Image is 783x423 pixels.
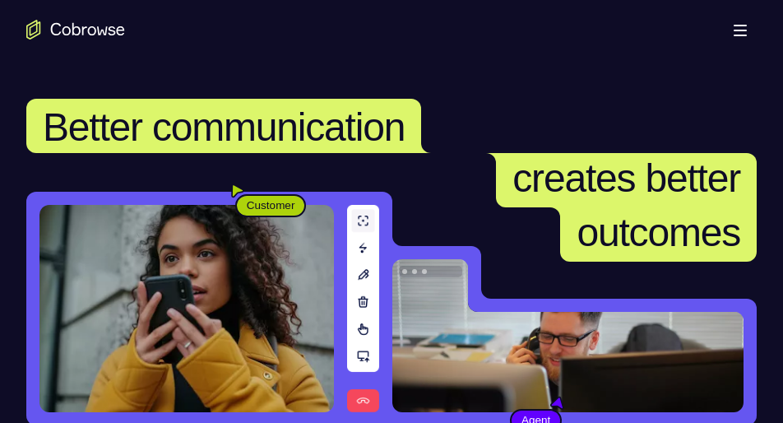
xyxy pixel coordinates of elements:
img: A customer support agent talking on the phone [392,259,744,412]
img: A series of tools used in co-browsing sessions [347,205,379,412]
span: outcomes [577,211,740,254]
a: Go to the home page [26,20,125,40]
img: A customer holding their phone [39,205,334,412]
span: Better communication [43,105,405,149]
span: creates better [512,156,740,200]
